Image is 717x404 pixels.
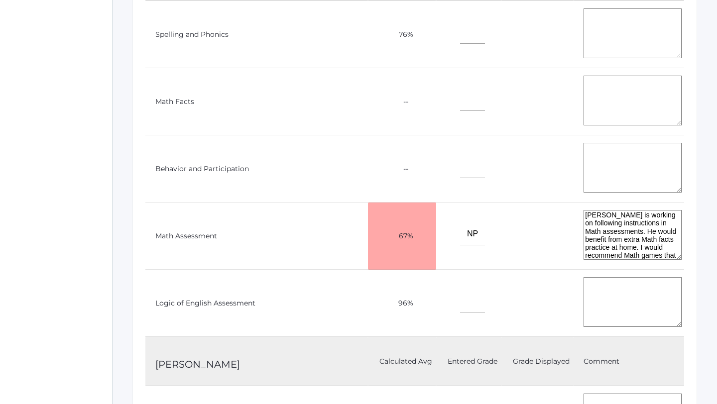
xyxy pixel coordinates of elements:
[368,68,436,135] td: --
[155,358,240,370] a: [PERSON_NAME]
[368,202,436,270] td: 67%
[145,68,368,135] td: Math Facts
[145,135,368,202] td: Behavior and Participation
[501,337,574,386] td: Grade Displayed
[368,337,436,386] td: Calculated Avg
[368,270,436,337] td: 96%
[436,337,501,386] td: Entered Grade
[145,202,368,270] td: Math Assessment
[145,1,368,68] td: Spelling and Phonics
[368,1,436,68] td: 76%
[368,135,436,202] td: --
[574,337,684,386] td: Comment
[145,270,368,337] td: Logic of English Assessment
